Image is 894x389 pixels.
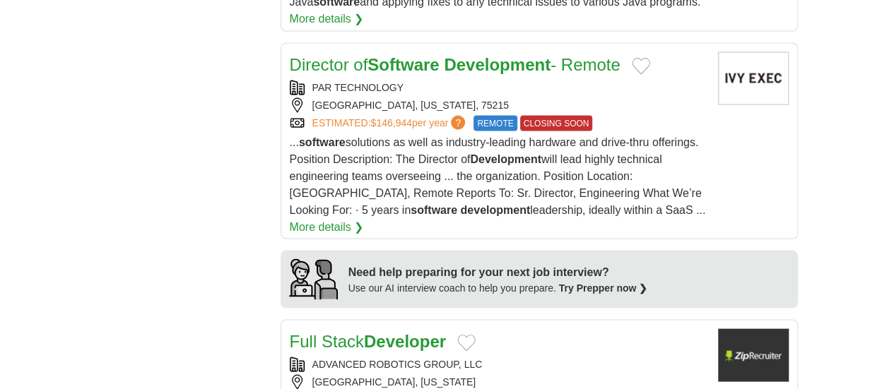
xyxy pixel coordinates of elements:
[444,54,551,73] strong: Development
[520,115,593,131] span: CLOSING SOON
[632,57,650,74] button: Add to favorite jobs
[474,115,517,131] span: REMOTE
[460,203,530,215] strong: development
[411,203,457,215] strong: software
[290,97,707,112] div: [GEOGRAPHIC_DATA], [US_STATE], 75215
[290,80,707,95] div: PAR TECHNOLOGY
[290,54,620,73] a: Director ofSoftware Development- Remote
[348,280,648,295] div: Use our AI interview coach to help you prepare.
[290,11,364,28] a: More details ❯
[364,331,446,350] strong: Developer
[299,136,346,148] strong: software
[370,116,411,128] span: $146,944
[290,374,707,389] div: [GEOGRAPHIC_DATA], [US_STATE]
[312,115,469,131] a: ESTIMATED:$146,944per year?
[718,328,789,381] img: Company logo
[290,136,706,215] span: ... solutions as well as industry-leading hardware and drive-thru offerings. Position Description...
[559,282,648,293] a: Try Prepper now ❯
[290,357,707,371] div: ADVANCED ROBOTICS GROUP, LLC
[290,331,446,350] a: Full StackDeveloper
[290,218,364,235] a: More details ❯
[470,152,541,164] strong: Development
[348,263,648,280] div: Need help preparing for your next job interview?
[457,334,476,351] button: Add to favorite jobs
[367,54,439,73] strong: Software
[718,52,789,104] img: Company logo
[451,115,465,129] span: ?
